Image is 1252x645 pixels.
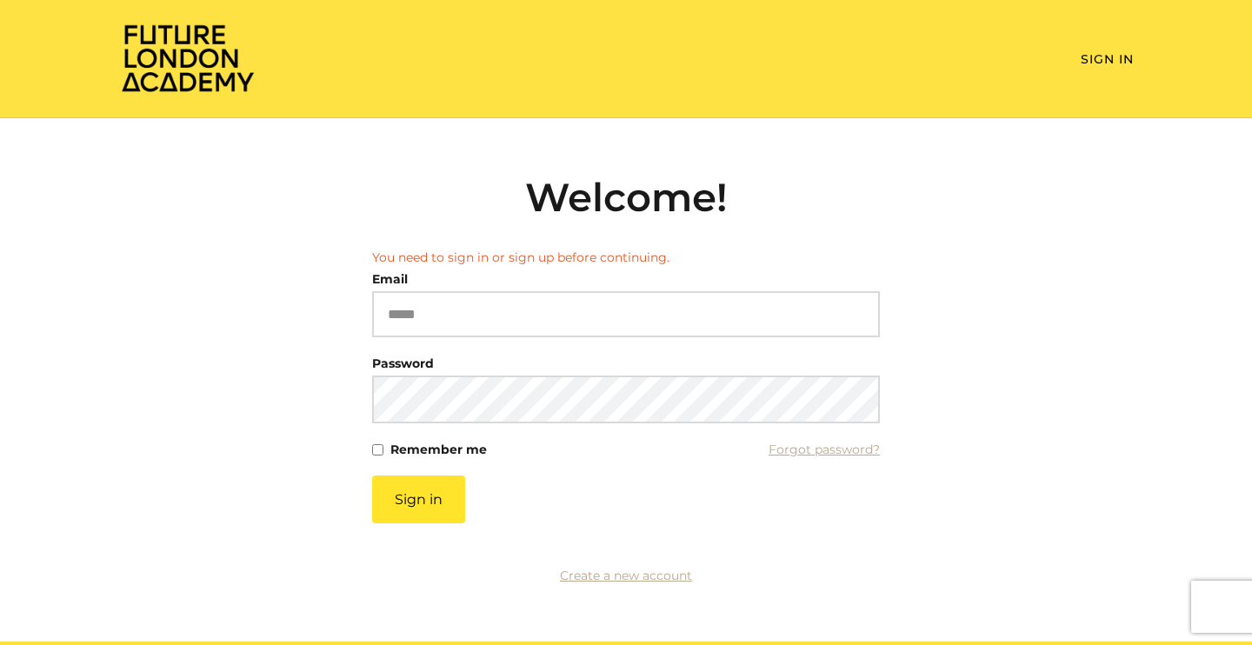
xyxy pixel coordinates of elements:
h2: Welcome! [372,174,880,221]
a: Sign In [1081,51,1134,67]
li: You need to sign in or sign up before continuing. [372,249,880,267]
a: Forgot password? [769,437,880,462]
img: Home Page [118,23,257,93]
button: Sign in [372,475,465,523]
label: Email [372,267,408,291]
a: Create a new account [560,568,692,583]
label: Remember me [390,437,487,462]
label: Password [372,351,434,376]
